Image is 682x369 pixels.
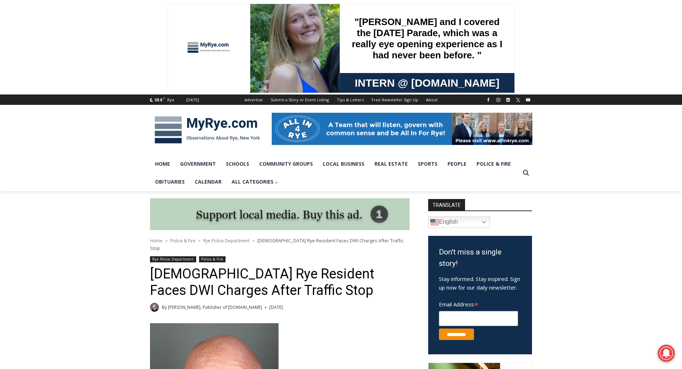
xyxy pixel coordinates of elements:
time: [DATE] [269,304,283,311]
img: MyRye.com [150,111,265,149]
a: Obituaries [150,173,190,191]
a: Rye Police Department [150,256,196,262]
a: [PERSON_NAME], Publisher of [DOMAIN_NAME] [168,304,262,310]
span: 58.8 [155,97,162,102]
button: Child menu of All Categories [227,173,284,191]
div: "[PERSON_NAME] and I covered the [DATE] Parade, which was a really eye opening experience as I ha... [181,0,338,69]
a: Police & Fire [471,155,516,173]
img: All in for Rye [272,113,532,145]
button: View Search Form [519,166,532,179]
nav: Primary Navigation [150,155,519,191]
a: Facebook [484,96,493,104]
strong: TRANSLATE [428,199,465,210]
h1: [DEMOGRAPHIC_DATA] Rye Resident Faces DWI Charges After Traffic Stop [150,266,410,298]
a: Tips & Letters [333,94,368,105]
img: en [430,218,439,227]
a: Sports [413,155,442,173]
span: By [162,304,167,311]
span: > [165,238,168,243]
a: Rye Police Department [203,238,250,244]
a: About [422,94,441,105]
a: X [514,96,522,104]
nav: Secondary Navigation [241,94,441,105]
a: Home [150,238,163,244]
a: Schools [221,155,254,173]
a: Police & Fire [170,238,195,244]
nav: Breadcrumbs [150,237,410,252]
a: Calendar [190,173,227,191]
a: Local Business [318,155,369,173]
img: support local media, buy this ad [150,198,410,230]
a: Government [175,155,221,173]
a: Open Tues. - Sun. [PHONE_NUMBER] [0,72,72,89]
a: Instagram [494,96,503,104]
a: Intern @ [DOMAIN_NAME] [172,69,347,89]
h3: Don't miss a single story! [439,247,521,269]
a: English [428,217,490,228]
div: [DATE] [186,97,199,103]
a: Author image [150,303,159,312]
span: F [163,96,165,100]
div: Rye [167,97,174,103]
a: Home [150,155,175,173]
span: Intern @ [DOMAIN_NAME] [187,71,332,87]
span: Open Tues. - Sun. [PHONE_NUMBER] [2,74,70,101]
div: "the precise, almost orchestrated movements of cutting and assembling sushi and [PERSON_NAME] mak... [73,45,102,86]
a: People [442,155,471,173]
span: > [252,238,255,243]
label: Email Address [439,297,518,310]
a: Police & Fire [199,256,226,262]
a: Free Newsletter Sign Up [368,94,422,105]
a: YouTube [524,96,532,104]
a: Linkedin [504,96,512,104]
a: Submit a Story or Event Listing [267,94,333,105]
a: Real Estate [369,155,413,173]
span: > [198,238,200,243]
a: Community Groups [254,155,318,173]
span: [DEMOGRAPHIC_DATA] Rye Resident Faces DWI Charges After Traffic Stop [150,237,403,251]
a: Advertise [241,94,267,105]
p: Stay informed. Stay inspired. Sign up now for our daily newsletter. [439,275,521,292]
